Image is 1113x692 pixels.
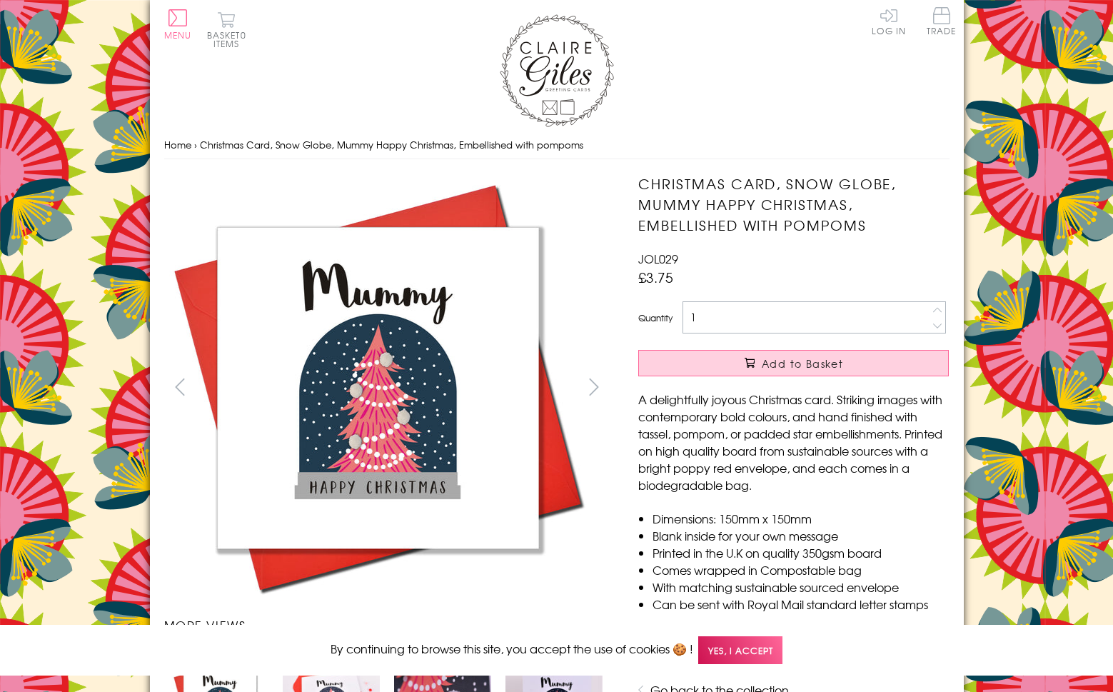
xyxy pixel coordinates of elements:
[164,131,950,160] nav: breadcrumbs
[194,138,197,151] span: ›
[698,636,782,664] span: Yes, I accept
[653,527,949,544] li: Blank inside for your own message
[578,371,610,403] button: next
[164,29,192,41] span: Menu
[927,7,957,38] a: Trade
[872,7,906,35] a: Log In
[638,391,949,493] p: A delightfully joyous Christmas card. Striking images with contemporary bold colours, and hand fi...
[213,29,246,50] span: 0 items
[638,250,678,267] span: JOL029
[653,578,949,596] li: With matching sustainable sourced envelope
[638,174,949,235] h1: Christmas Card, Snow Globe, Mummy Happy Christmas, Embellished with pompoms
[164,138,191,151] a: Home
[653,510,949,527] li: Dimensions: 150mm x 150mm
[653,544,949,561] li: Printed in the U.K on quality 350gsm board
[638,311,673,324] label: Quantity
[653,596,949,613] li: Can be sent with Royal Mail standard letter stamps
[164,9,192,39] button: Menu
[164,616,610,633] h3: More views
[927,7,957,35] span: Trade
[163,174,592,602] img: Christmas Card, Snow Globe, Mummy Happy Christmas, Embellished with pompoms
[638,350,949,376] button: Add to Basket
[653,561,949,578] li: Comes wrapped in Compostable bag
[164,371,196,403] button: prev
[762,356,843,371] span: Add to Basket
[207,11,246,48] button: Basket0 items
[200,138,583,151] span: Christmas Card, Snow Globe, Mummy Happy Christmas, Embellished with pompoms
[638,267,673,287] span: £3.75
[500,14,614,127] img: Claire Giles Greetings Cards
[610,174,1038,602] img: Christmas Card, Snow Globe, Mummy Happy Christmas, Embellished with pompoms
